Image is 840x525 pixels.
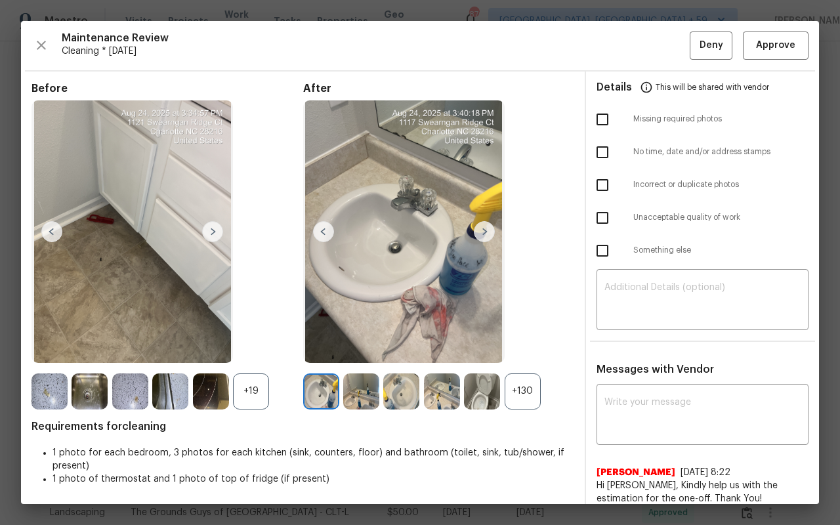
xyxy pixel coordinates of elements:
[62,31,690,45] span: Maintenance Review
[700,37,723,54] span: Deny
[313,221,334,242] img: left-chevron-button-url
[756,37,795,54] span: Approve
[681,468,730,477] span: [DATE] 8:22
[505,373,541,409] div: +130
[743,31,808,60] button: Approve
[233,373,269,409] div: +19
[31,82,303,95] span: Before
[597,364,714,375] span: Messages with Vendor
[597,466,675,479] span: [PERSON_NAME]
[474,221,495,242] img: right-chevron-button-url
[41,221,62,242] img: left-chevron-button-url
[633,245,808,256] span: Something else
[633,146,808,157] span: No time, date and/or address stamps
[690,31,732,60] button: Deny
[586,103,819,136] div: Missing required photos
[586,201,819,234] div: Unacceptable quality of work
[597,72,632,103] span: Details
[633,212,808,223] span: Unacceptable quality of work
[586,169,819,201] div: Incorrect or duplicate photos
[633,114,808,125] span: Missing required photos
[633,179,808,190] span: Incorrect or duplicate photos
[62,45,690,58] span: Cleaning * [DATE]
[586,234,819,267] div: Something else
[202,221,223,242] img: right-chevron-button-url
[597,479,808,505] span: Hi [PERSON_NAME], Kindly help us with the estimation for the one-off. Thank You!
[656,72,769,103] span: This will be shared with vendor
[31,420,574,433] span: Requirements for cleaning
[586,136,819,169] div: No time, date and/or address stamps
[52,472,574,486] li: 1 photo of thermostat and 1 photo of top of fridge (if present)
[303,82,575,95] span: After
[52,446,574,472] li: 1 photo for each bedroom, 3 photos for each kitchen (sink, counters, floor) and bathroom (toilet,...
